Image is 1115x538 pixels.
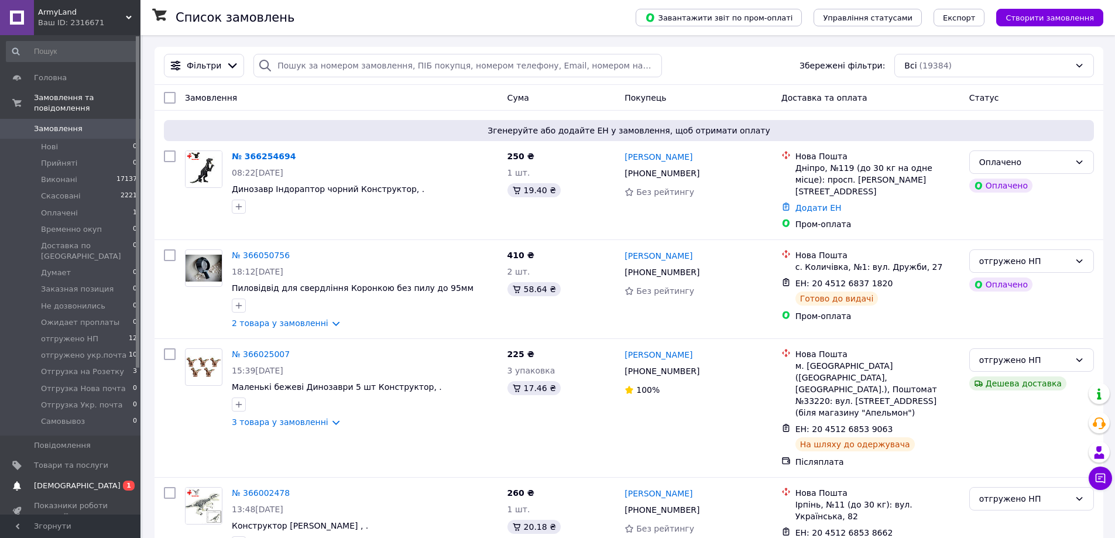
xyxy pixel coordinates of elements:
[795,279,893,288] span: ЕН: 20 4512 6837 1820
[123,481,135,491] span: 1
[984,12,1103,22] a: Створити замовлення
[507,267,530,276] span: 2 шт.
[920,61,952,70] span: (19384)
[41,174,77,185] span: Виконані
[34,440,91,451] span: Повідомлення
[979,255,1070,268] div: отгружено НП
[169,125,1089,136] span: Згенеруйте або додайте ЕН у замовлення, щоб отримати оплату
[232,251,290,260] a: № 366050756
[795,424,893,434] span: ЕН: 20 4512 6853 9063
[507,381,561,395] div: 17.46 ₴
[41,142,58,152] span: Нові
[232,152,296,161] a: № 366254694
[795,487,960,499] div: Нова Пошта
[185,348,222,386] a: Фото товару
[934,9,985,26] button: Експорт
[507,520,561,534] div: 20.18 ₴
[41,350,126,361] span: отгружено укр.почта
[133,383,137,394] span: 0
[185,487,222,525] a: Фото товару
[34,73,67,83] span: Головна
[1006,13,1094,22] span: Створити замовлення
[133,158,137,169] span: 0
[133,284,137,294] span: 0
[41,284,114,294] span: Заказная позиция
[636,286,694,296] span: Без рейтингу
[969,376,1066,390] div: Дешева доставка
[979,156,1070,169] div: Оплачено
[622,363,702,379] div: [PHONE_NUMBER]
[636,524,694,533] span: Без рейтингу
[41,366,124,377] span: Отгрузка на Розетку
[996,9,1103,26] button: Створити замовлення
[133,317,137,328] span: 0
[176,11,294,25] h1: Список замовлень
[41,191,81,201] span: Скасовані
[636,9,802,26] button: Завантажити звіт по пром-оплаті
[232,267,283,276] span: 18:12[DATE]
[795,292,879,306] div: Готово до видачі
[41,268,71,278] span: Думает
[41,241,133,262] span: Доставка по [GEOGRAPHIC_DATA]
[507,349,534,359] span: 225 ₴
[622,165,702,181] div: [PHONE_NUMBER]
[636,385,660,395] span: 100%
[129,334,137,344] span: 12
[185,93,237,102] span: Замовлення
[253,54,661,77] input: Пошук за номером замовлення, ПІБ покупця, номером телефону, Email, номером накладної
[969,93,999,102] span: Статус
[823,13,912,22] span: Управління статусами
[187,60,221,71] span: Фільтри
[232,184,424,194] span: Динозавр Індораптор чорний Конструктор, .
[814,9,922,26] button: Управління статусами
[622,502,702,518] div: [PHONE_NUMBER]
[186,151,222,187] img: Фото товару
[507,152,534,161] span: 250 ₴
[232,283,474,293] a: Пиловідвід для свердління Коронкою без пилу до 95мм
[507,93,529,102] span: Cума
[979,354,1070,366] div: отгружено НП
[133,366,137,377] span: 3
[1089,467,1112,490] button: Чат з покупцем
[795,360,960,419] div: м. [GEOGRAPHIC_DATA] ([GEOGRAPHIC_DATA], [GEOGRAPHIC_DATA].), Поштомат №33220: вул. [STREET_ADDRE...
[507,168,530,177] span: 1 шт.
[41,208,78,218] span: Оплачені
[795,310,960,322] div: Пром-оплата
[232,366,283,375] span: 15:39[DATE]
[636,187,694,197] span: Без рейтингу
[133,224,137,235] span: 0
[38,18,140,28] div: Ваш ID: 2316671
[133,301,137,311] span: 0
[507,282,561,296] div: 58.64 ₴
[41,400,122,410] span: Отгрузка Укр. почта
[185,249,222,287] a: Фото товару
[133,241,137,262] span: 0
[232,488,290,498] a: № 366002478
[943,13,976,22] span: Експорт
[133,142,137,152] span: 0
[625,488,692,499] a: [PERSON_NAME]
[232,382,442,392] a: Маленькі бежеві Динозаври 5 шт Конструктор, .
[34,460,108,471] span: Товари та послуги
[904,60,917,71] span: Всі
[622,264,702,280] div: [PHONE_NUMBER]
[41,416,85,427] span: Самовывоз
[186,356,222,378] img: Фото товару
[507,183,561,197] div: 19.40 ₴
[34,501,108,522] span: Показники роботи компанії
[41,334,98,344] span: отгружено НП
[625,93,666,102] span: Покупець
[795,437,915,451] div: На шляху до одержувача
[232,318,328,328] a: 2 товара у замовленні
[507,505,530,514] span: 1 шт.
[645,12,792,23] span: Завантажити звіт по пром-оплаті
[507,251,534,260] span: 410 ₴
[800,60,885,71] span: Збережені фільтри:
[232,349,290,359] a: № 366025007
[232,505,283,514] span: 13:48[DATE]
[625,250,692,262] a: [PERSON_NAME]
[795,261,960,273] div: с. Количівка, №1: вул. Дружби, 27
[795,249,960,261] div: Нова Пошта
[232,521,368,530] span: Конструктор [PERSON_NAME] , .
[507,488,534,498] span: 260 ₴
